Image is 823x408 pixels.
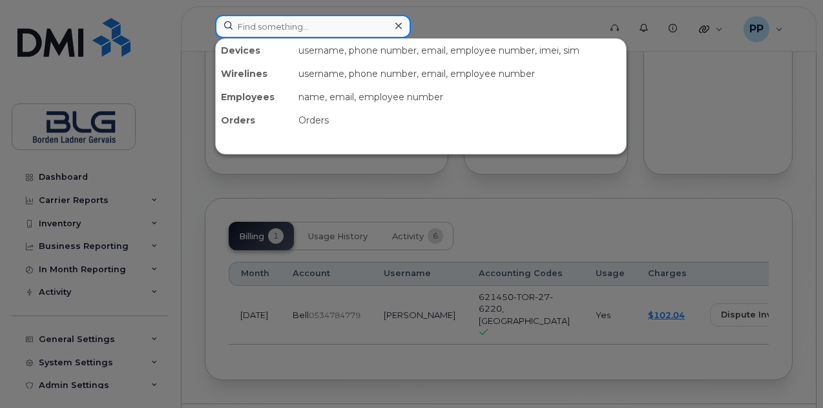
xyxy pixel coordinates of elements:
[215,15,411,38] input: Find something...
[216,85,293,109] div: Employees
[293,85,626,109] div: name, email, employee number
[293,62,626,85] div: username, phone number, email, employee number
[293,109,626,132] div: Orders
[216,109,293,132] div: Orders
[216,39,293,62] div: Devices
[293,39,626,62] div: username, phone number, email, employee number, imei, sim
[216,62,293,85] div: Wirelines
